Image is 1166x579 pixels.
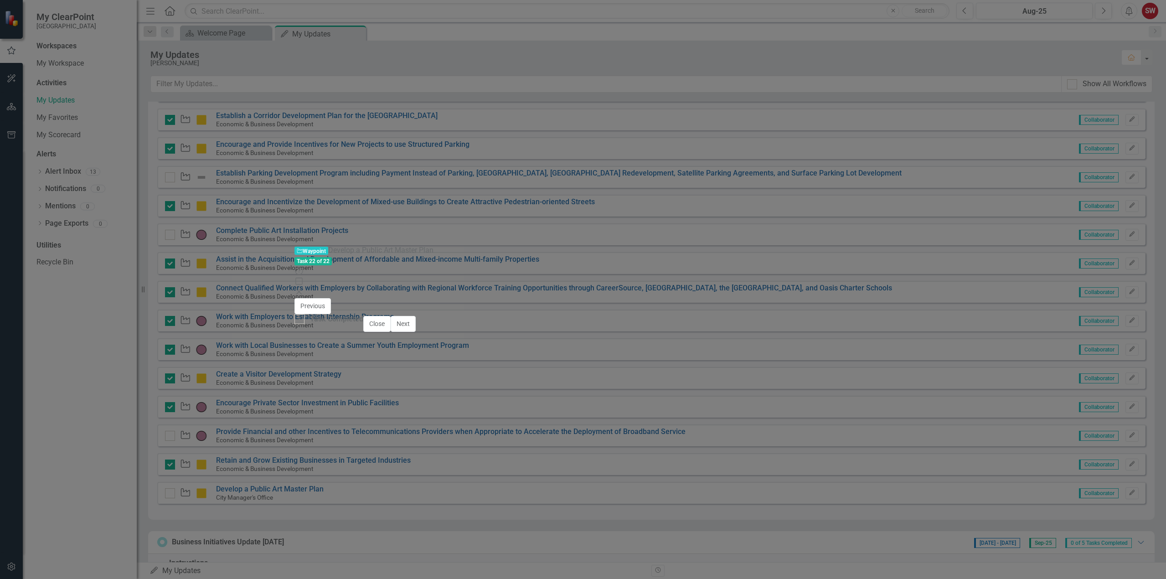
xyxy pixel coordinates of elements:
div: Task Completed [310,314,363,325]
button: Previous [294,298,331,314]
span: Task 22 of 22 [294,257,332,265]
span: Develop a Public Art Master Plan [328,246,433,254]
button: Next [391,316,416,332]
span: Waypoint [294,247,328,255]
button: Close [363,316,391,332]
